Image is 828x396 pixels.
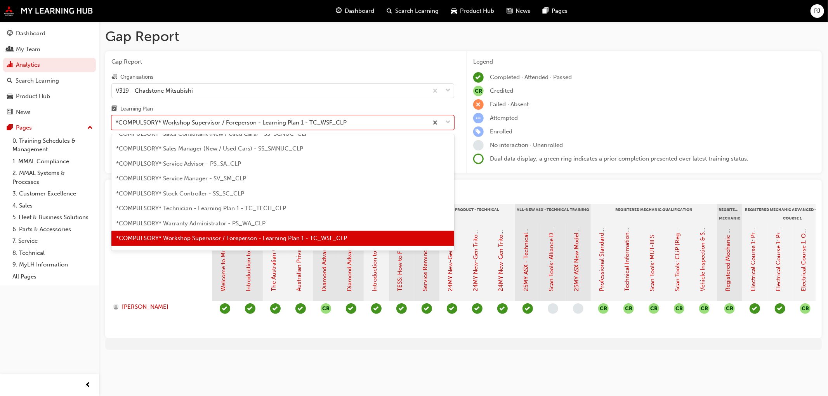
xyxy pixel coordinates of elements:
[116,160,241,167] span: *COMPULSORY* Service Advisor - PS_SA_CLP
[4,6,93,16] img: mmal
[516,7,531,16] span: News
[245,303,255,314] span: learningRecordVerb_PASS-icon
[371,303,382,314] span: learningRecordVerb_PASS-icon
[548,303,558,314] span: learningRecordVerb_NONE-icon
[800,303,811,314] button: null-icon
[295,303,306,314] span: learningRecordVerb_PASS-icon
[490,87,513,94] span: Credited
[3,42,96,57] a: My Team
[3,121,96,135] button: Pages
[330,3,381,19] a: guage-iconDashboard
[9,156,96,168] a: 1. MMAL Compliance
[490,114,518,121] span: Attempted
[3,105,96,119] a: News
[111,57,454,66] span: Gap Report
[775,303,785,314] span: learningRecordVerb_PASS-icon
[111,74,117,81] span: organisation-icon
[111,106,117,113] span: learningplan-icon
[120,73,153,81] div: Organisations
[537,3,574,19] a: pages-iconPages
[460,7,495,16] span: Product Hub
[591,204,717,223] div: Registered Mechanic Qualification
[336,6,342,16] span: guage-icon
[422,222,429,292] a: Service Reminder Stickers
[7,125,13,131] span: pages-icon
[105,28,822,45] h1: Gap Report
[473,140,484,150] span: learningRecordVerb_NONE-icon
[16,92,50,101] div: Product Hub
[220,303,230,314] span: learningRecordVerb_COMPLETE-icon
[811,4,824,18] button: PJ
[472,303,483,314] span: learningRecordVerb_COMPLETE-icon
[7,109,13,116] span: news-icon
[116,86,193,95] div: V319 - Chadstone Mitsubishi
[490,142,563,149] span: No interaction · Unenrolled
[674,303,684,314] button: null-icon
[445,3,501,19] a: car-iconProduct Hub
[439,204,515,223] div: Product - Technical
[497,303,508,314] span: learningRecordVerb_COMPLETE-icon
[116,175,246,182] span: *COMPULSORY* Service Manager - SV_SM_CLP
[473,113,484,123] span: learningRecordVerb_ATTEMPT-icon
[522,303,533,314] span: learningRecordVerb_PASS-icon
[490,128,512,135] span: Enrolled
[3,25,96,121] button: DashboardMy TeamAnalyticsSearch LearningProduct HubNews
[422,303,432,314] span: learningRecordVerb_PASS-icon
[473,72,484,83] span: learningRecordVerb_COMPLETE-icon
[381,3,445,19] a: search-iconSearch Learning
[9,200,96,212] a: 4. Sales
[116,235,347,242] span: *COMPULSORY* Workshop Supervisor / Foreperson - Learning Plan 1 - TC_WSF_CLP
[9,259,96,271] a: 9. MyLH Information
[598,303,609,314] button: null-icon
[548,179,555,292] a: Scan Tools: Alliance Diagnostic Tool (ADT)
[387,6,392,16] span: search-icon
[473,99,484,110] span: learningRecordVerb_FAIL-icon
[7,78,12,85] span: search-icon
[7,62,13,69] span: chart-icon
[116,205,286,212] span: *COMPULSORY* Technician - Learning Plan 1 - TC_TECH_CLP
[321,303,331,314] button: null-icon
[725,181,732,292] a: Registered Mechanic Qualification Status
[451,6,457,16] span: car-icon
[623,303,634,314] span: null-icon
[16,123,32,132] div: Pages
[9,235,96,247] a: 7. Service
[9,223,96,235] a: 6. Parts & Accessories
[116,220,266,227] span: *COMPULSORY* Warranty Administrator - PS_WA_CLP
[699,303,710,314] span: null-icon
[120,105,153,113] div: Learning Plan
[345,7,375,16] span: Dashboard
[573,303,583,314] span: learningRecordVerb_NONE-icon
[396,7,439,16] span: Search Learning
[270,303,281,314] span: learningRecordVerb_PASS-icon
[9,188,96,200] a: 3. Customer Excellence
[447,303,457,314] span: learningRecordVerb_COMPLETE-icon
[649,303,659,314] button: null-icon
[490,155,748,162] span: Dual data display; a green ring indicates a prior completion presented over latest training status.
[16,29,45,38] div: Dashboard
[543,6,549,16] span: pages-icon
[473,57,816,66] div: Legend
[490,101,529,108] span: Failed · Absent
[3,26,96,41] a: Dashboard
[3,74,96,88] a: Search Learning
[724,303,735,314] button: null-icon
[523,166,530,292] a: 25MY ASX - Technical and Service Introduction
[9,135,96,156] a: 0. Training Schedules & Management
[507,6,513,16] span: news-icon
[7,93,13,100] span: car-icon
[116,118,347,127] div: *COMPULSORY* Workshop Supervisor / Foreperson - Learning Plan 1 - TC_WSF_CLP
[9,271,96,283] a: All Pages
[16,76,59,85] div: Search Learning
[116,250,357,257] span: *ELECTIVE* Mitsubishi Customer Excellence (CX) Standards - Training Modules - CX_ELP
[552,7,568,16] span: Pages
[7,46,13,53] span: people-icon
[473,126,484,137] span: learningRecordVerb_ENROLL-icon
